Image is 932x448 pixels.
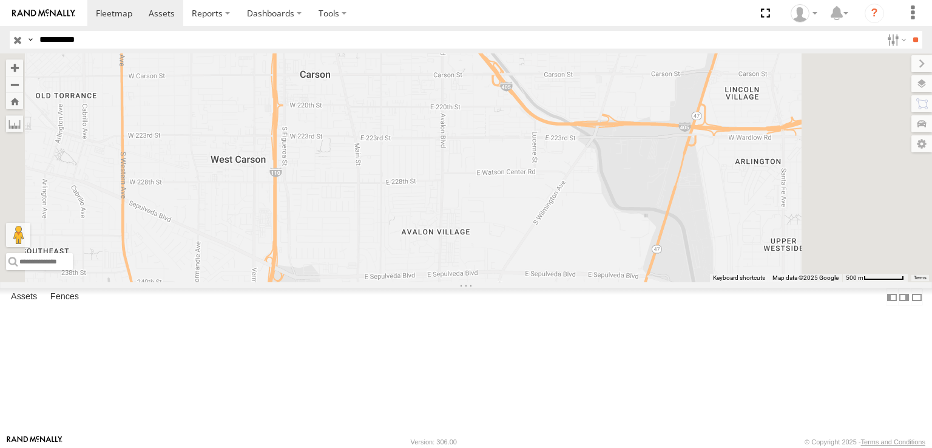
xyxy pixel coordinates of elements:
[6,93,23,109] button: Zoom Home
[911,288,923,306] label: Hide Summary Table
[805,438,925,446] div: © Copyright 2025 -
[5,289,43,306] label: Assets
[786,4,822,22] div: Zulema McIntosch
[882,31,908,49] label: Search Filter Options
[44,289,85,306] label: Fences
[6,223,30,247] button: Drag Pegman onto the map to open Street View
[7,436,62,448] a: Visit our Website
[898,288,910,306] label: Dock Summary Table to the Right
[861,438,925,446] a: Terms and Conditions
[6,115,23,132] label: Measure
[865,4,884,23] i: ?
[713,274,765,282] button: Keyboard shortcuts
[25,31,35,49] label: Search Query
[772,274,839,281] span: Map data ©2025 Google
[12,9,75,18] img: rand-logo.svg
[6,76,23,93] button: Zoom out
[911,135,932,152] label: Map Settings
[846,274,863,281] span: 500 m
[411,438,457,446] div: Version: 306.00
[886,288,898,306] label: Dock Summary Table to the Left
[6,59,23,76] button: Zoom in
[842,274,908,282] button: Map Scale: 500 m per 63 pixels
[914,275,927,280] a: Terms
